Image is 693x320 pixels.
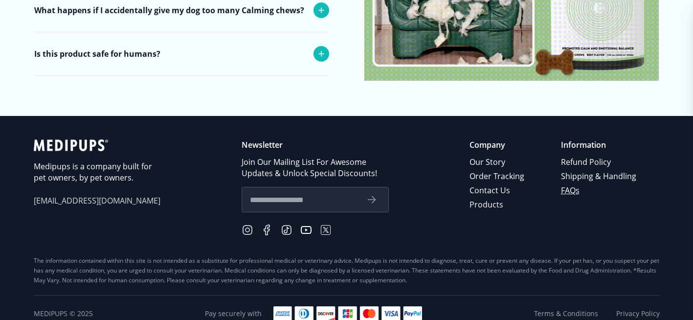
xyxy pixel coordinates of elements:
p: Company [469,139,526,151]
p: What happens if I accidentally give my dog too many Calming chews? [34,4,304,16]
a: Order Tracking [469,169,526,183]
div: Please see a veterinarian as soon as possible if you accidentally give too many. If you’re unsure... [34,32,328,87]
div: The information contained within this site is not intended as a substitute for professional medic... [34,256,660,285]
a: Products [469,198,526,212]
a: Shipping & Handling [561,169,638,183]
a: Contact Us [469,183,526,198]
span: Medipups © 2025 [34,309,93,319]
p: Is this product safe for humans? [34,48,160,60]
p: Information [561,139,638,151]
div: All our products are intended to be consumed by dogs and are not safe for human consumption. Plea... [34,75,328,118]
a: Terms & Conditions [534,309,598,319]
span: Pay securely with [205,309,262,319]
span: [EMAIL_ADDRESS][DOMAIN_NAME] [34,195,161,206]
p: Join Our Mailing List For Awesome Updates & Unlock Special Discounts! [242,157,389,179]
a: FAQs [561,183,638,198]
p: Medipups is a company built for pet owners, by pet owners. [34,161,161,183]
p: Newsletter [242,139,389,151]
a: Privacy Policy [616,309,660,319]
a: Refund Policy [561,155,638,169]
a: Our Story [469,155,526,169]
